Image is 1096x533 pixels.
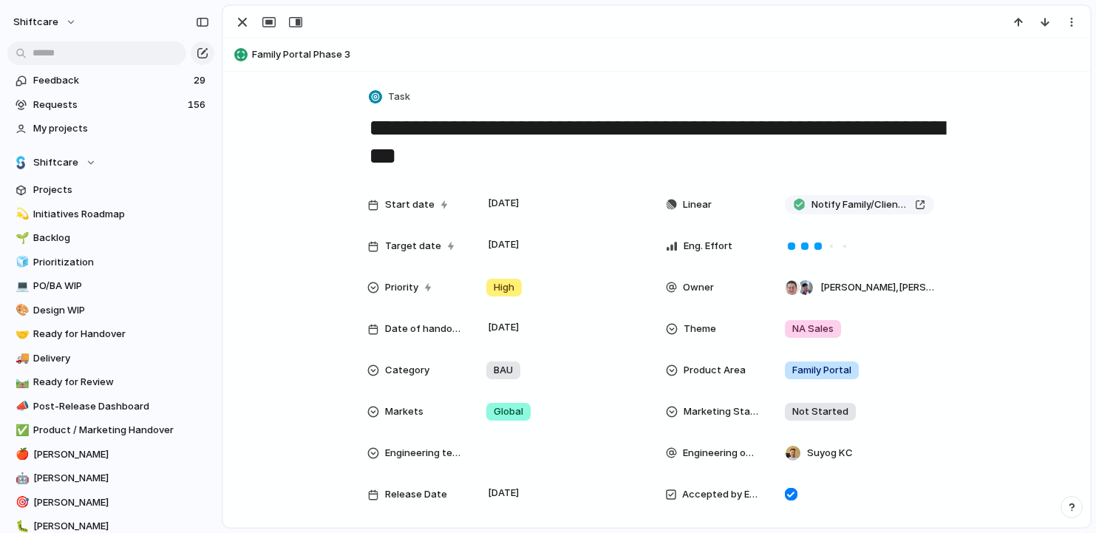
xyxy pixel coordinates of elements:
[7,444,214,466] a: 🍎[PERSON_NAME]
[785,195,934,214] a: Notify Family/Client of Staff Change on a Shift within 24 hours
[7,395,214,418] a: 📣Post-Release Dashboard
[33,279,209,293] span: PO/BA WIP
[7,347,214,370] a: 🚚Delivery
[683,446,760,461] span: Engineering owner
[7,299,214,322] a: 🎨Design WIP
[16,206,26,223] div: 💫
[16,494,26,511] div: 🎯
[385,280,418,295] span: Priority
[16,422,26,439] div: ✅
[33,255,209,270] span: Prioritization
[494,404,523,419] span: Global
[484,236,523,254] span: [DATE]
[807,446,853,461] span: Suyog KC
[682,487,760,502] span: Accepted by Engineering
[13,447,28,462] button: 🍎
[13,231,28,245] button: 🌱
[7,118,214,140] a: My projects
[33,231,209,245] span: Backlog
[16,446,26,463] div: 🍎
[13,351,28,366] button: 🚚
[366,86,415,108] button: Task
[33,375,209,390] span: Ready for Review
[33,471,209,486] span: [PERSON_NAME]
[252,47,1083,62] span: Family Portal Phase 3
[7,467,214,489] a: 🤖[PERSON_NAME]
[33,495,209,510] span: [PERSON_NAME]
[792,322,834,336] span: NA Sales
[385,239,441,254] span: Target date
[33,98,183,112] span: Requests
[33,351,209,366] span: Delivery
[16,230,26,247] div: 🌱
[494,280,514,295] span: High
[13,399,28,414] button: 📣
[33,121,209,136] span: My projects
[484,194,523,212] span: [DATE]
[684,404,760,419] span: Marketing Status
[7,203,214,225] a: 💫Initiatives Roadmap
[7,323,214,345] a: 🤝Ready for Handover
[13,279,28,293] button: 💻
[7,419,214,441] a: ✅Product / Marketing Handover
[33,73,189,88] span: Feedback
[388,89,410,104] span: Task
[683,280,714,295] span: Owner
[16,374,26,391] div: 🛤️
[33,327,209,342] span: Ready for Handover
[16,302,26,319] div: 🎨
[16,254,26,271] div: 🧊
[13,207,28,222] button: 💫
[13,471,28,486] button: 🤖
[494,363,513,378] span: BAU
[16,470,26,487] div: 🤖
[684,322,716,336] span: Theme
[792,404,848,419] span: Not Started
[7,179,214,201] a: Projects
[16,398,26,415] div: 📣
[385,404,423,419] span: Markets
[7,94,214,116] a: Requests156
[684,239,732,254] span: Eng. Effort
[33,399,209,414] span: Post-Release Dashboard
[13,255,28,270] button: 🧊
[188,98,208,112] span: 156
[33,303,209,318] span: Design WIP
[385,487,447,502] span: Release Date
[7,275,214,297] a: 💻PO/BA WIP
[13,15,58,30] span: shiftcare
[13,495,28,510] button: 🎯
[33,447,209,462] span: [PERSON_NAME]
[385,363,429,378] span: Category
[7,152,214,174] button: Shiftcare
[820,280,934,295] span: [PERSON_NAME] , [PERSON_NAME]
[484,319,523,336] span: [DATE]
[13,327,28,342] button: 🤝
[13,423,28,438] button: ✅
[484,484,523,502] span: [DATE]
[811,197,909,212] span: Notify Family/Client of Staff Change on a Shift within 24 hours
[16,278,26,295] div: 💻
[33,183,209,197] span: Projects
[7,492,214,514] a: 🎯[PERSON_NAME]
[385,322,462,336] span: Date of handover
[385,197,435,212] span: Start date
[7,227,214,249] a: 🌱Backlog
[7,10,84,34] button: shiftcare
[16,350,26,367] div: 🚚
[7,371,214,393] div: 🛤️Ready for Review
[33,423,209,438] span: Product / Marketing Handover
[7,251,214,274] a: 🧊Prioritization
